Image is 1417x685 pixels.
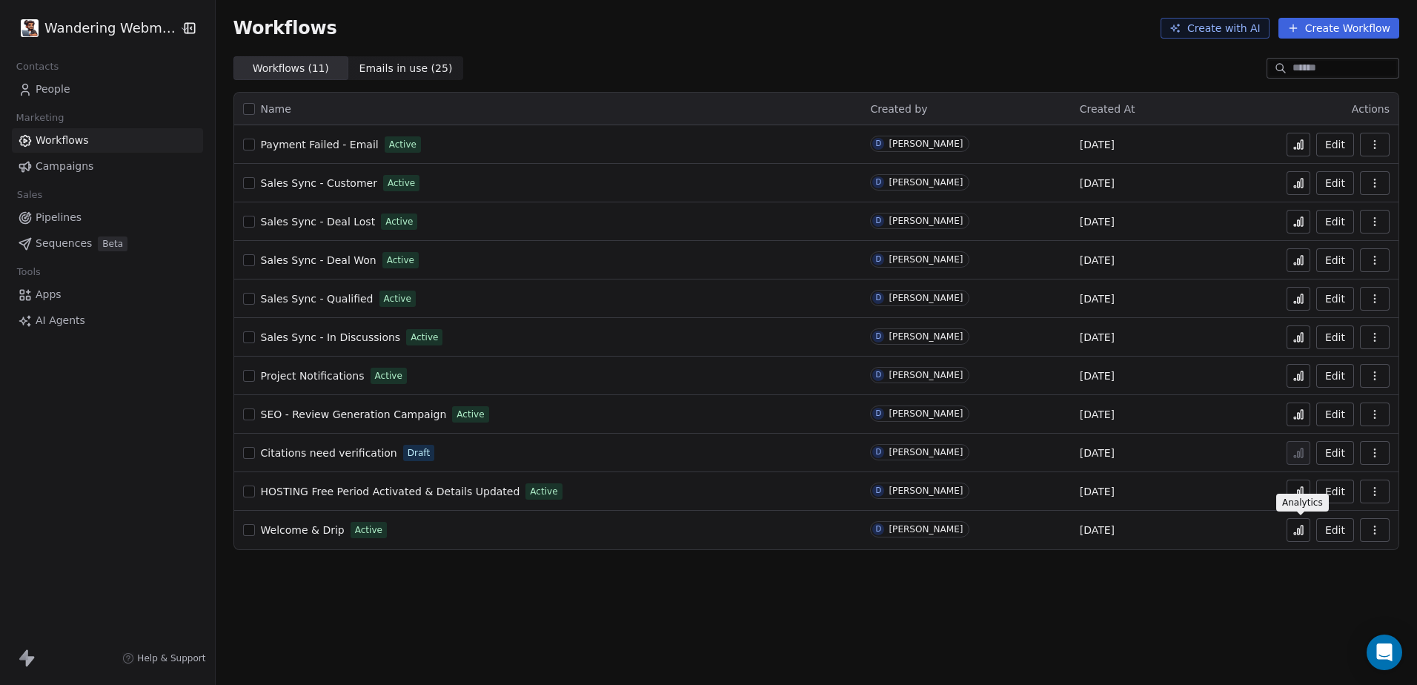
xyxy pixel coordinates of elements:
a: SEO - Review Generation Campaign [261,407,447,422]
span: Active [530,485,557,498]
span: Active [384,292,411,305]
div: D [876,138,882,150]
span: [DATE] [1080,368,1115,383]
a: Citations need verification [261,446,397,460]
a: Edit [1316,441,1354,465]
button: Edit [1316,248,1354,272]
div: D [876,331,882,342]
span: Contacts [10,56,65,78]
span: Active [355,523,382,537]
a: People [12,77,203,102]
span: Active [387,254,414,267]
div: D [876,176,882,188]
a: Edit [1316,325,1354,349]
span: Sequences [36,236,92,251]
span: Tools [10,261,47,283]
span: Workflows [36,133,89,148]
span: [DATE] [1080,330,1115,345]
div: [PERSON_NAME] [889,177,963,188]
div: D [876,446,882,458]
a: Sales Sync - Deal Won [261,253,376,268]
a: Apps [12,282,203,307]
div: [PERSON_NAME] [889,216,963,226]
span: [DATE] [1080,291,1115,306]
span: People [36,82,70,97]
span: [DATE] [1080,446,1115,460]
span: [DATE] [1080,407,1115,422]
a: AI Agents [12,308,203,333]
button: Wandering Webmaster [18,16,170,41]
a: Sales Sync - Customer [261,176,377,191]
a: HOSTING Free Period Activated & Details Updated [261,484,520,499]
button: Edit [1316,133,1354,156]
button: Edit [1316,403,1354,426]
span: Beta [98,236,127,251]
button: Edit [1316,210,1354,234]
span: Emails in use ( 25 ) [359,61,453,76]
span: Welcome & Drip [261,524,345,536]
span: Active [375,369,402,383]
span: HOSTING Free Period Activated & Details Updated [261,486,520,497]
div: D [876,408,882,420]
a: Sales Sync - In Discussions [261,330,401,345]
button: Edit [1316,518,1354,542]
span: Apps [36,287,62,302]
div: [PERSON_NAME] [889,370,963,380]
a: Edit [1316,364,1354,388]
span: SEO - Review Generation Campaign [261,408,447,420]
div: [PERSON_NAME] [889,139,963,149]
span: Sales Sync - In Discussions [261,331,401,343]
span: [DATE] [1080,253,1115,268]
span: Active [388,176,415,190]
span: Sales Sync - Qualified [261,293,374,305]
button: Edit [1316,287,1354,311]
span: [DATE] [1080,214,1115,229]
span: Sales Sync - Customer [261,177,377,189]
div: Open Intercom Messenger [1367,635,1402,670]
a: Edit [1316,171,1354,195]
div: D [876,215,882,227]
span: Sales [10,184,49,206]
span: AI Agents [36,313,85,328]
span: [DATE] [1080,523,1115,537]
div: D [876,369,882,381]
a: Help & Support [122,652,205,664]
span: [DATE] [1080,484,1115,499]
span: Sales Sync - Deal Won [261,254,376,266]
div: D [876,292,882,304]
span: Active [411,331,438,344]
div: [PERSON_NAME] [889,524,963,535]
span: Actions [1352,103,1390,115]
span: Citations need verification [261,447,397,459]
a: SequencesBeta [12,231,203,256]
span: [DATE] [1080,137,1115,152]
span: Project Notifications [261,370,365,382]
div: D [876,523,882,535]
a: Payment Failed - Email [261,137,379,152]
span: [DATE] [1080,176,1115,191]
div: [PERSON_NAME] [889,486,963,496]
div: [PERSON_NAME] [889,331,963,342]
span: Active [389,138,417,151]
div: [PERSON_NAME] [889,447,963,457]
span: Wandering Webmaster [44,19,176,38]
a: Sales Sync - Qualified [261,291,374,306]
div: D [876,254,882,265]
span: Pipelines [36,210,82,225]
a: Pipelines [12,205,203,230]
a: Welcome & Drip [261,523,345,537]
img: logo.png [21,19,39,37]
div: [PERSON_NAME] [889,408,963,419]
span: Sales Sync - Deal Lost [261,216,376,228]
a: Sales Sync - Deal Lost [261,214,376,229]
p: Analytics [1282,497,1323,509]
span: Created by [870,103,927,115]
button: Edit [1316,480,1354,503]
span: Campaigns [36,159,93,174]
